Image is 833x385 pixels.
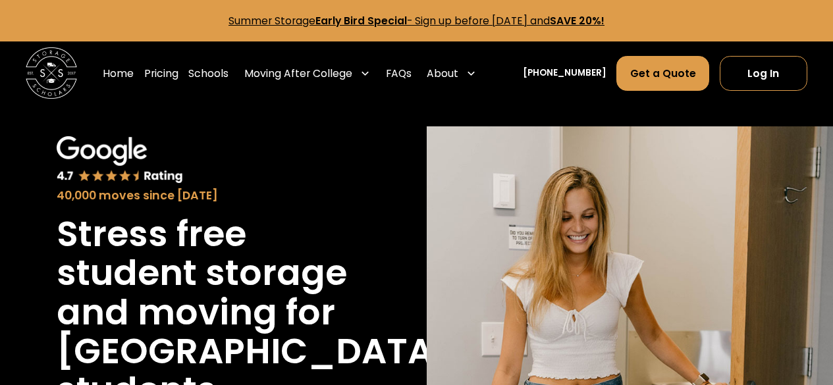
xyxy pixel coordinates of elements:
div: Moving After College [239,55,375,91]
a: Home [103,55,134,91]
strong: Early Bird Special [315,14,407,28]
img: Google 4.7 star rating [57,136,183,184]
div: About [421,55,481,91]
div: 40,000 moves since [DATE] [57,187,349,204]
a: FAQs [386,55,412,91]
a: Get a Quote [616,56,709,91]
a: Summer StorageEarly Bird Special- Sign up before [DATE] andSAVE 20%! [228,14,605,28]
strong: SAVE 20%! [550,14,605,28]
a: Pricing [144,55,178,91]
a: [PHONE_NUMBER] [523,66,606,80]
div: About [427,66,458,81]
h1: Stress free student storage and moving for [57,215,349,331]
img: Storage Scholars main logo [26,47,77,99]
h1: [GEOGRAPHIC_DATA] [57,332,450,371]
a: Log In [720,56,807,91]
a: Schools [188,55,228,91]
div: Moving After College [244,66,352,81]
